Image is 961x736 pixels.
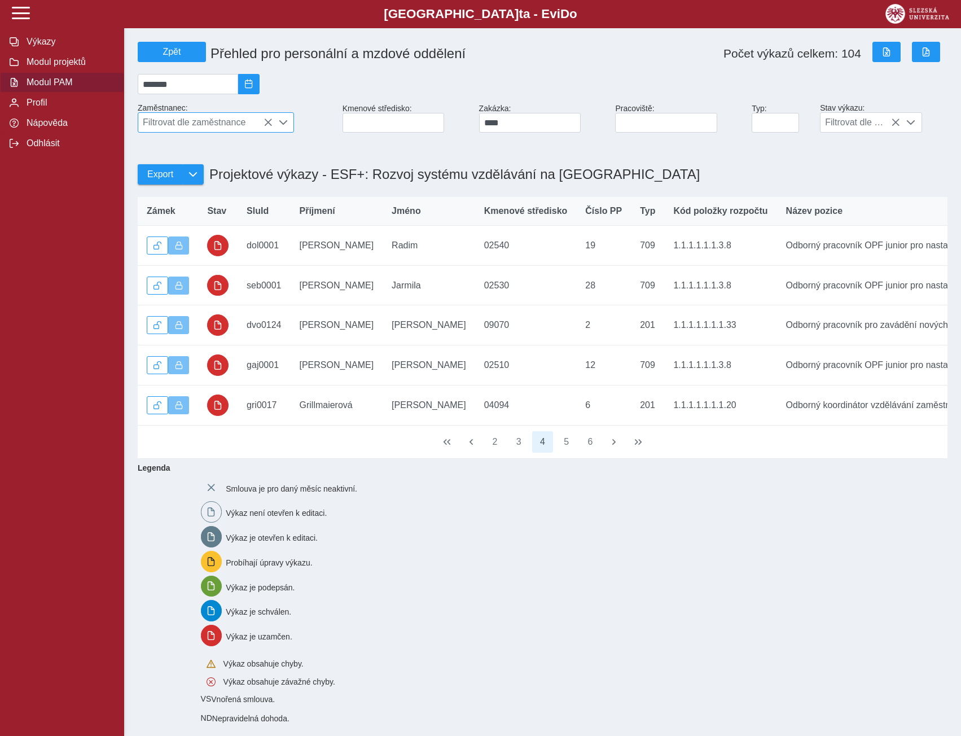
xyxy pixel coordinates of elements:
span: Nepravidelná dohoda. [212,714,289,723]
h1: Přehled pro personální a mzdové oddělení [206,41,616,66]
button: Odemknout výkaz. [147,396,168,414]
button: Export [138,164,182,185]
span: Název pozice [786,206,842,216]
button: 3 [508,431,529,453]
td: seb0001 [238,265,290,305]
button: Odemknout výkaz. [147,356,168,374]
div: Pracoviště: [611,99,747,137]
td: 19 [576,226,631,266]
button: Výkaz uzamčen. [168,356,190,374]
span: SluId [247,206,269,216]
td: [PERSON_NAME] [291,265,383,305]
div: Typ: [747,99,815,137]
button: uzamčeno [207,275,229,296]
button: Výkaz uzamčen. [168,316,190,334]
span: Výkazy [23,37,115,47]
span: o [569,7,577,21]
button: Odemknout výkaz. [147,277,168,295]
td: 1.1.1.1.1.1.3.8 [664,226,776,266]
td: 02530 [475,265,577,305]
span: Zámek [147,206,175,216]
td: [PERSON_NAME] [383,345,475,385]
button: 6 [580,431,601,453]
span: Modul projektů [23,57,115,67]
td: 201 [631,305,664,345]
span: t [519,7,523,21]
div: Zaměstnanec: [133,99,338,137]
b: [GEOGRAPHIC_DATA] a - Evi [34,7,927,21]
td: 709 [631,226,664,266]
button: Výkaz uzamčen. [168,277,190,295]
span: Příjmení [300,206,335,216]
td: [PERSON_NAME] [291,305,383,345]
td: gaj0001 [238,345,290,385]
span: Profil [23,98,115,108]
button: 4 [532,431,554,453]
td: 1.1.1.1.1.1.3.8 [664,265,776,305]
button: 2 [484,431,506,453]
td: 02540 [475,226,577,266]
span: Filtrovat dle zaměstnance [138,113,273,132]
span: Modul PAM [23,77,115,87]
td: 12 [576,345,631,385]
span: Výkaz není otevřen k editaci. [226,509,327,518]
button: Výkaz uzamčen. [168,236,190,255]
button: uzamčeno [207,314,229,336]
img: logo_web_su.png [885,4,949,24]
td: [PERSON_NAME] [291,226,383,266]
span: Zpět [143,47,201,57]
button: uzamčeno [207,395,229,416]
button: Výkaz uzamčen. [168,396,190,414]
td: Radim [383,226,475,266]
span: Probíhají úpravy výkazu. [226,558,312,567]
td: [PERSON_NAME] [383,385,475,425]
button: uzamčeno [207,235,229,256]
span: Typ [640,206,655,216]
button: Export do Excelu [872,42,901,62]
span: Výkaz je podepsán. [226,582,295,592]
td: 02510 [475,345,577,385]
span: Kmenové středisko [484,206,568,216]
span: Výkaz je uzamčen. [226,632,292,641]
button: Export do PDF [912,42,940,62]
span: Číslo PP [585,206,622,216]
td: 6 [576,385,631,425]
span: Smlouva vnořená do kmene [201,694,212,703]
button: Odemknout výkaz. [147,236,168,255]
button: 5 [556,431,577,453]
span: Výkaz je schválen. [226,607,291,616]
td: Grillmaierová [291,385,383,425]
span: Výkaz je otevřen k editaci. [226,533,318,542]
button: uzamčeno [207,354,229,376]
div: Stav výkazu: [815,99,952,137]
span: D [560,7,569,21]
span: Nápověda [23,118,115,128]
td: 1.1.1.1.1.1.1.20 [664,385,776,425]
td: gri0017 [238,385,290,425]
td: 709 [631,345,664,385]
td: 1.1.1.1.1.1.1.33 [664,305,776,345]
td: 1.1.1.1.1.1.3.8 [664,345,776,385]
span: Počet výkazů celkem: 104 [723,47,861,60]
span: Export [147,169,173,179]
span: Stav [207,206,226,216]
button: Odemknout výkaz. [147,316,168,334]
td: [PERSON_NAME] [291,345,383,385]
span: Výkaz obsahuje chyby. [223,659,304,668]
div: Kmenové středisko: [338,99,475,137]
td: 709 [631,265,664,305]
span: Vnořená smlouva. [211,695,275,704]
td: 201 [631,385,664,425]
h1: Projektové výkazy - ESF+: Rozvoj systému vzdělávání na [GEOGRAPHIC_DATA] [204,161,700,188]
td: Jarmila [383,265,475,305]
span: Odhlásit [23,138,115,148]
span: Jméno [392,206,421,216]
span: Smlouva je pro daný měsíc neaktivní. [226,484,357,493]
td: dol0001 [238,226,290,266]
b: Legenda [133,459,943,477]
button: 2025/08 [238,74,260,94]
td: 28 [576,265,631,305]
span: Kód položky rozpočtu [673,206,767,216]
td: 2 [576,305,631,345]
span: Výkaz obsahuje závažné chyby. [223,677,335,686]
